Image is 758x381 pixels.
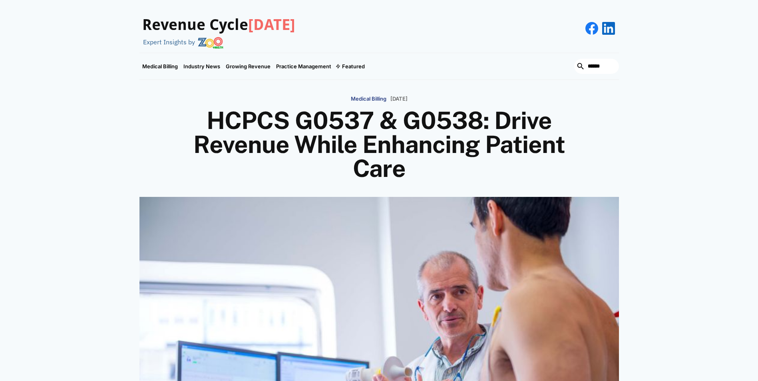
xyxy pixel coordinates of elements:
a: Practice Management [273,53,334,79]
a: Industry News [181,53,223,79]
div: Featured [342,63,365,69]
a: Medical Billing [139,53,181,79]
a: Growing Revenue [223,53,273,79]
span: [DATE] [248,16,295,34]
a: Medical Billing [351,92,386,105]
a: Revenue Cycle[DATE]Expert Insights by [139,8,295,49]
p: Medical Billing [351,96,386,102]
h1: HCPCS G0537 & G0538: Drive Revenue While Enhancing Patient Care [187,109,571,181]
div: Expert Insights by [143,38,195,46]
p: [DATE] [390,96,408,102]
h3: Revenue Cycle [142,16,295,34]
